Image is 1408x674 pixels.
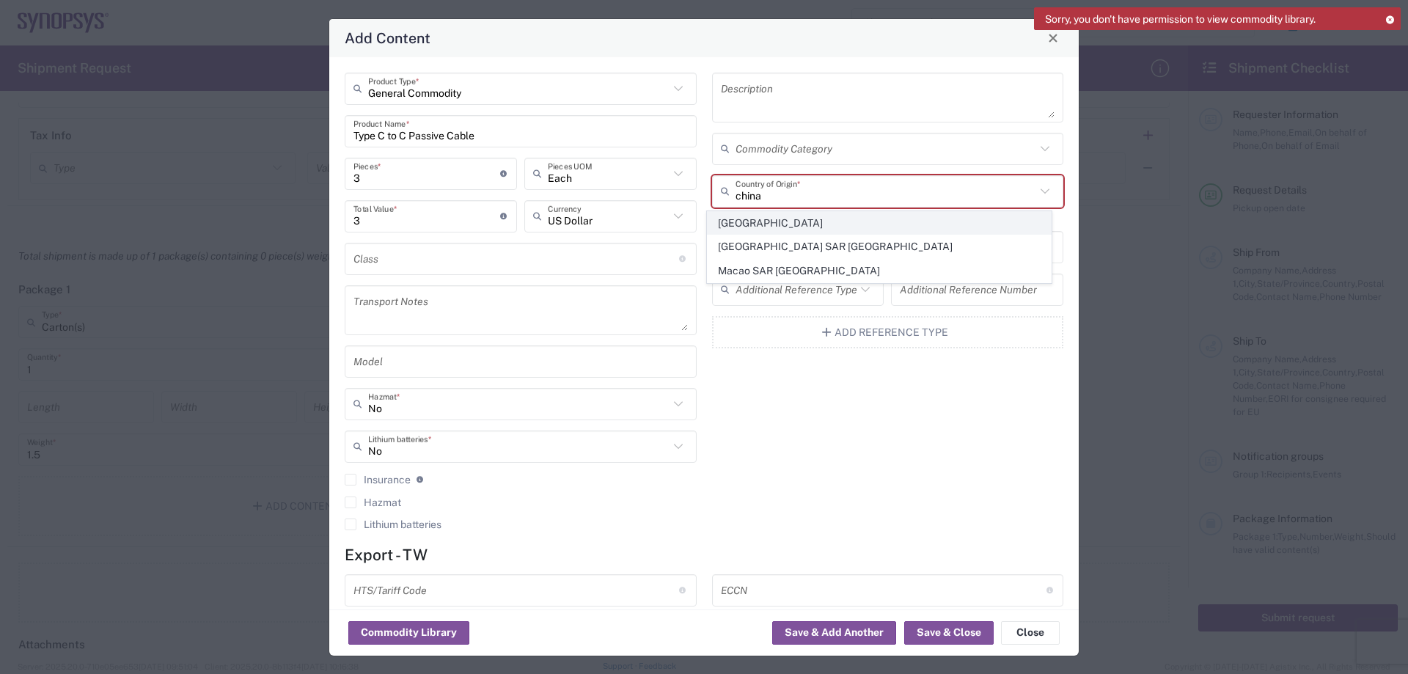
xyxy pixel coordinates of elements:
button: Close [1001,621,1060,645]
h4: Add Content [345,27,430,48]
button: Add Reference Type [712,316,1064,348]
h4: Export - TW [345,546,1063,564]
button: Commodity Library [348,621,469,645]
label: Insurance [345,474,411,486]
span: [GEOGRAPHIC_DATA] [708,212,1051,235]
div: This field is required [712,208,1064,221]
span: Sorry, you don't have permission to view commodity library. [1045,12,1316,26]
span: Macao SAR [GEOGRAPHIC_DATA] [708,260,1051,282]
button: Save & Close [904,621,994,645]
span: [GEOGRAPHIC_DATA] SAR [GEOGRAPHIC_DATA] [708,235,1051,258]
label: Hazmat [345,497,401,508]
label: Lithium batteries [345,519,441,530]
button: Save & Add Another [772,621,896,645]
